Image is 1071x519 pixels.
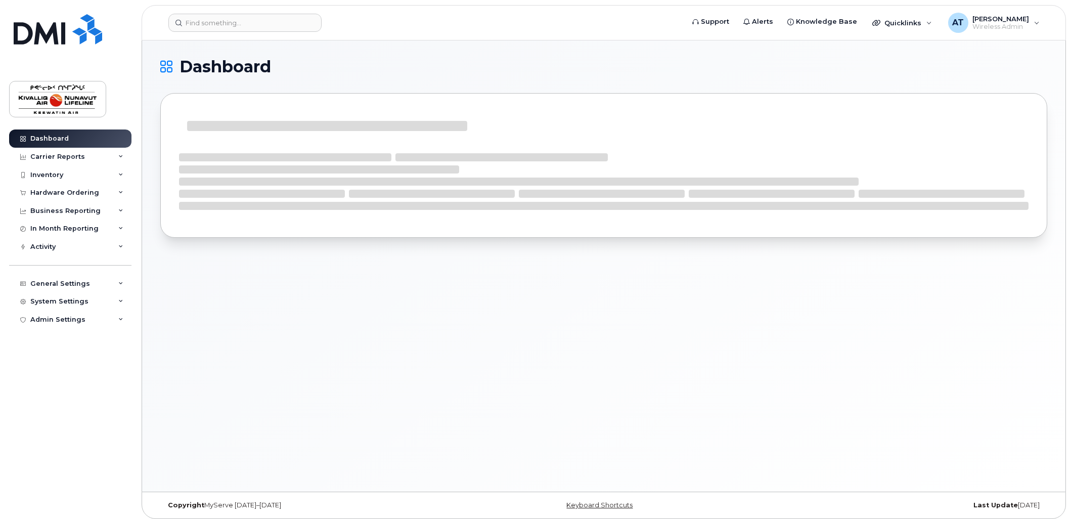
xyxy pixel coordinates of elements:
[180,59,271,74] span: Dashboard
[566,501,633,509] a: Keyboard Shortcuts
[973,501,1018,509] strong: Last Update
[160,501,456,509] div: MyServe [DATE]–[DATE]
[751,501,1047,509] div: [DATE]
[168,501,204,509] strong: Copyright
